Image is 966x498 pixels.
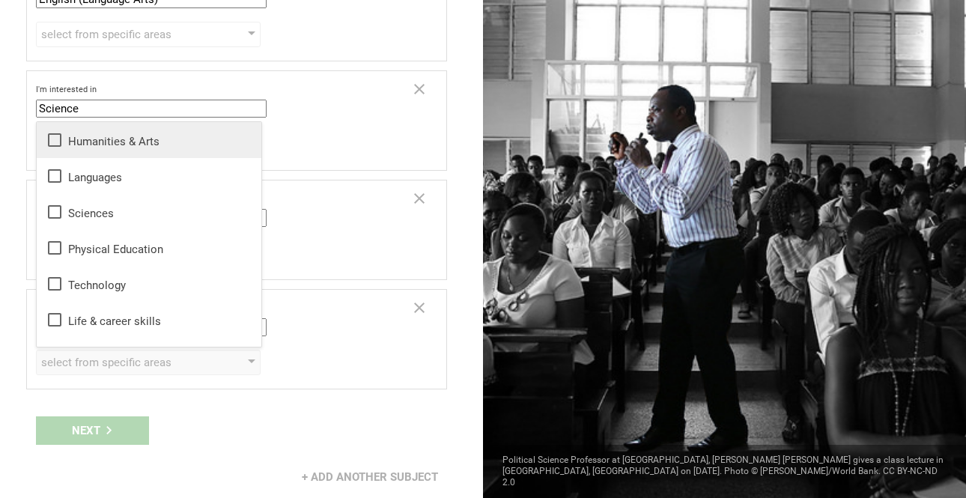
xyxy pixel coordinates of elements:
div: select from specific areas [41,27,213,42]
input: subject or discipline [36,100,267,118]
div: select from specific areas [41,355,213,370]
div: I'm interested in [36,85,401,95]
div: + Add another subject [293,463,447,491]
div: Political Science Professor at [GEOGRAPHIC_DATA], [PERSON_NAME] [PERSON_NAME] gives a class lectu... [483,445,966,498]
